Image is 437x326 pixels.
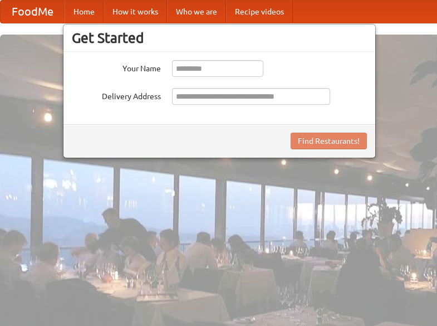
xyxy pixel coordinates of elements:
[1,1,65,23] a: FoodMe
[104,1,167,23] a: How it works
[65,1,104,23] a: Home
[72,88,161,102] label: Delivery Address
[72,60,161,74] label: Your Name
[226,1,293,23] a: Recipe videos
[72,30,367,46] h3: Get Started
[167,1,226,23] a: Who we are
[291,133,367,149] button: Find Restaurants!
